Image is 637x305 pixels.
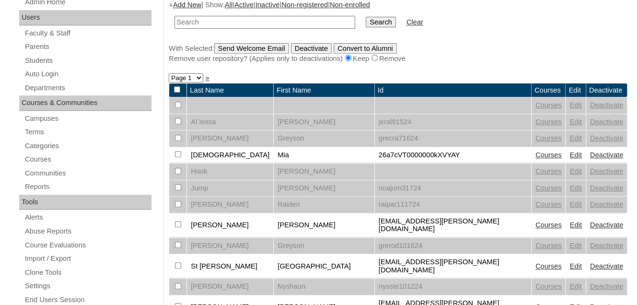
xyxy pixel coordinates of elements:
[24,27,151,39] a: Faculty & Staff
[281,1,328,9] a: Non-registered
[24,181,151,193] a: Reports
[535,101,562,109] a: Courses
[535,151,562,159] a: Courses
[590,167,623,175] a: Deactivate
[590,282,623,290] a: Deactivate
[24,41,151,53] a: Parents
[590,242,623,249] a: Deactivate
[375,279,531,295] td: nysste101224
[19,10,151,25] div: Users
[274,83,374,97] td: First Name
[569,242,581,249] a: Edit
[225,1,232,9] a: All
[274,213,374,237] td: [PERSON_NAME]
[24,225,151,237] a: Abuse Reports
[24,253,151,265] a: Import / Export
[535,134,562,142] a: Courses
[291,43,332,54] input: Deactivate
[173,1,201,9] a: Add New
[569,151,581,159] a: Edit
[586,83,627,97] td: Deactivate
[234,1,254,9] a: Active
[24,55,151,67] a: Students
[569,282,581,290] a: Edit
[169,43,627,64] div: With Selected:
[187,254,273,278] td: St [PERSON_NAME]
[375,213,531,237] td: [EMAIL_ADDRESS][PERSON_NAME][DOMAIN_NAME]
[255,1,280,9] a: Inactive
[187,213,273,237] td: [PERSON_NAME]
[24,211,151,223] a: Alerts
[535,282,562,290] a: Courses
[590,118,623,126] a: Deactivate
[169,54,627,64] div: Remove user repository? (Applies only to deactivations) Keep Remove
[187,279,273,295] td: [PERSON_NAME]
[569,221,581,229] a: Edit
[187,164,273,180] td: Hook
[569,184,581,192] a: Edit
[375,254,531,278] td: [EMAIL_ADDRESS][PERSON_NAME][DOMAIN_NAME]
[187,147,273,164] td: [DEMOGRAPHIC_DATA]
[24,68,151,80] a: Auto Login
[569,101,581,109] a: Edit
[24,140,151,152] a: Categories
[19,195,151,210] div: Tools
[406,18,423,26] a: Clear
[535,242,562,249] a: Courses
[334,43,397,54] input: Convert to Alumni
[535,262,562,270] a: Courses
[24,267,151,279] a: Clone Tools
[535,184,562,192] a: Courses
[274,197,374,213] td: Raiden
[375,83,531,97] td: Id
[19,95,151,111] div: Courses & Communities
[590,101,623,109] a: Deactivate
[24,82,151,94] a: Departments
[569,167,581,175] a: Edit
[274,180,374,197] td: [PERSON_NAME]
[174,16,355,29] input: Search
[24,239,151,251] a: Course Evaluations
[274,254,374,278] td: [GEOGRAPHIC_DATA]
[566,83,585,97] td: Edit
[274,147,374,164] td: Mia
[366,17,395,27] input: Search
[590,221,623,229] a: Deactivate
[590,200,623,208] a: Deactivate
[375,130,531,147] td: grecra71624
[569,262,581,270] a: Edit
[330,1,370,9] a: Non-enrolled
[187,238,273,254] td: [PERSON_NAME]
[187,114,273,130] td: Al Iessa
[569,134,581,142] a: Edit
[535,118,562,126] a: Courses
[187,197,273,213] td: [PERSON_NAME]
[569,118,581,126] a: Edit
[535,167,562,175] a: Courses
[590,134,623,142] a: Deactivate
[375,238,531,254] td: grerod101624
[187,180,273,197] td: Jump
[590,151,623,159] a: Deactivate
[274,279,374,295] td: Nyshaun
[187,130,273,147] td: [PERSON_NAME]
[375,197,531,213] td: raipar111724
[274,238,374,254] td: Greyson
[375,114,531,130] td: jeral91524
[535,221,562,229] a: Courses
[205,74,209,82] a: »
[532,83,566,97] td: Courses
[375,147,531,164] td: 26a7cVT0000000kXVYAY
[274,130,374,147] td: Greyson
[274,114,374,130] td: [PERSON_NAME]
[187,83,273,97] td: Last Name
[24,153,151,165] a: Courses
[590,262,623,270] a: Deactivate
[24,113,151,125] a: Campuses
[590,184,623,192] a: Deactivate
[569,200,581,208] a: Edit
[24,280,151,292] a: Settings
[214,43,289,54] input: Send Welcome Email
[24,167,151,179] a: Communities
[24,126,151,138] a: Terms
